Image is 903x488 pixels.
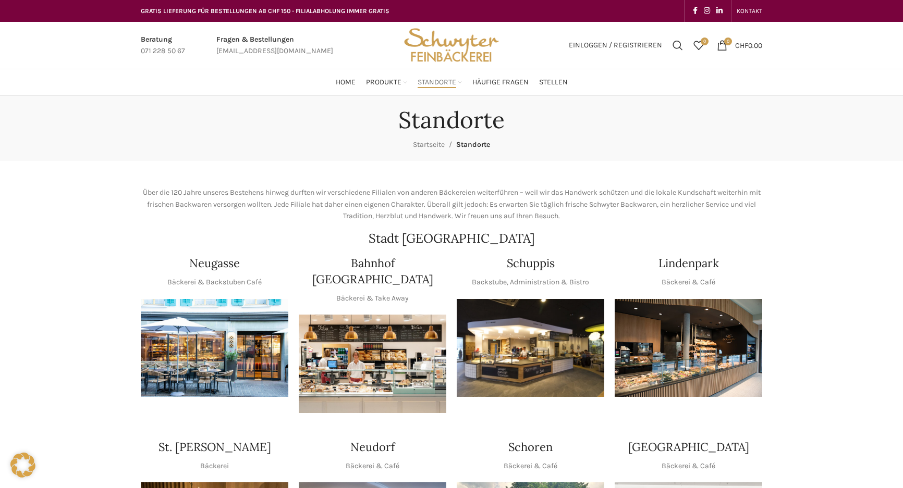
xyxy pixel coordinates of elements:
p: Bäckerei & Café [662,277,715,288]
img: 017-e1571925257345 [615,299,762,397]
img: Bahnhof St. Gallen [299,315,446,413]
a: Einloggen / Registrieren [564,35,667,56]
span: 0 [701,37,709,45]
div: 1 / 1 [615,299,762,397]
a: KONTAKT [737,1,762,21]
h4: Neugasse [189,255,240,271]
h4: Bahnhof [GEOGRAPHIC_DATA] [299,255,446,287]
span: Home [336,78,356,87]
a: Infobox link [216,34,333,57]
img: 150130-Schwyter-013 [457,299,604,397]
span: KONTAKT [737,7,762,15]
a: Linkedin social link [713,4,726,18]
h4: St. [PERSON_NAME] [158,439,271,455]
h4: Schuppis [507,255,555,271]
div: Secondary navigation [731,1,767,21]
a: Facebook social link [690,4,701,18]
a: 0 [688,35,709,56]
p: Bäckerei & Backstuben Café [167,277,262,288]
h4: Neudorf [350,439,395,455]
h1: Standorte [398,106,505,134]
a: Startseite [413,140,445,149]
span: 0 [724,37,732,45]
a: Suchen [667,35,688,56]
bdi: 0.00 [735,41,762,49]
a: Häufige Fragen [472,72,529,93]
h4: Lindenpark [658,255,719,271]
div: Main navigation [136,72,767,93]
span: Häufige Fragen [472,78,529,87]
p: Backstube, Administration & Bistro [472,277,589,288]
p: Bäckerei [200,460,229,472]
h4: [GEOGRAPHIC_DATA] [628,439,749,455]
a: Home [336,72,356,93]
a: Stellen [539,72,568,93]
span: CHF [735,41,748,49]
div: 1 / 1 [457,299,604,397]
span: Produkte [366,78,401,87]
p: Bäckerei & Take Away [336,293,409,304]
img: Neugasse [141,299,288,397]
span: Standorte [418,78,456,87]
a: 0 CHF0.00 [712,35,767,56]
div: 1 / 1 [141,299,288,397]
h2: Stadt [GEOGRAPHIC_DATA] [141,232,762,245]
p: Bäckerei & Café [346,460,399,472]
p: Bäckerei & Café [662,460,715,472]
a: Standorte [418,72,462,93]
p: Bäckerei & Café [504,460,557,472]
span: Standorte [456,140,490,149]
span: Stellen [539,78,568,87]
a: Infobox link [141,34,185,57]
a: Site logo [400,40,503,49]
a: Instagram social link [701,4,713,18]
h4: Schoren [508,439,553,455]
p: Über die 120 Jahre unseres Bestehens hinweg durften wir verschiedene Filialen von anderen Bäckere... [141,187,762,222]
a: Produkte [366,72,407,93]
div: 1 / 1 [299,315,446,413]
div: Meine Wunschliste [688,35,709,56]
span: GRATIS LIEFERUNG FÜR BESTELLUNGEN AB CHF 150 - FILIALABHOLUNG IMMER GRATIS [141,7,389,15]
img: Bäckerei Schwyter [400,22,503,69]
span: Einloggen / Registrieren [569,42,662,49]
